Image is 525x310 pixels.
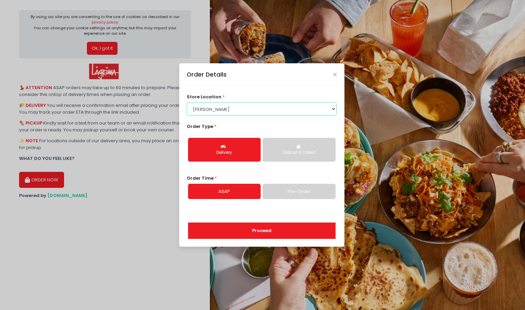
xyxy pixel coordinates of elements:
button: Delivery [188,138,261,162]
span: Order Time [187,175,214,181]
div: Delivery [193,150,256,156]
button: Close [333,73,337,76]
span: Order Type [187,123,213,130]
div: Order Details [187,70,227,79]
span: store location [187,94,221,100]
a: ASAP [188,184,261,199]
button: Proceed [188,223,336,239]
a: Pre-Order [263,184,335,199]
button: Click and Collect [263,138,335,162]
div: Click and Collect [267,150,330,156]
